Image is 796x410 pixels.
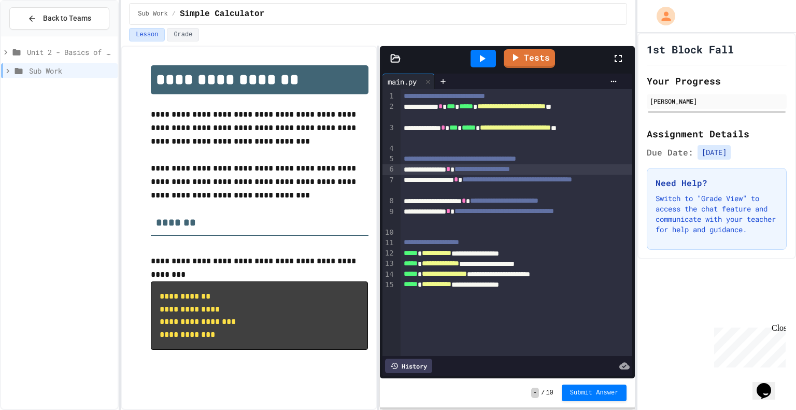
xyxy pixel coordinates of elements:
iframe: chat widget [710,323,786,367]
div: History [385,359,432,373]
span: [DATE] [698,145,731,160]
span: / [172,10,176,18]
span: Back to Teams [43,13,91,24]
div: 1 [382,91,395,102]
span: Unit 2 - Basics of Python [27,47,113,58]
span: Simple Calculator [180,8,264,20]
div: 9 [382,207,395,228]
div: main.py [382,76,422,87]
button: Submit Answer [562,385,627,401]
span: 10 [546,389,553,397]
div: 5 [382,154,395,164]
div: 11 [382,238,395,248]
div: 4 [382,144,395,154]
div: main.py [382,74,435,89]
button: Lesson [129,28,165,41]
div: 8 [382,196,395,206]
iframe: chat widget [752,369,786,400]
div: 7 [382,175,395,196]
div: 3 [382,123,395,144]
button: Grade [167,28,199,41]
a: Tests [504,49,555,68]
div: 10 [382,228,395,238]
span: / [541,389,545,397]
div: 13 [382,259,395,269]
span: Sub Work [138,10,168,18]
h2: Your Progress [647,74,787,88]
div: [PERSON_NAME] [650,96,784,106]
div: 6 [382,164,395,175]
span: - [531,388,539,398]
div: My Account [646,4,678,28]
span: Submit Answer [570,389,619,397]
div: Chat with us now!Close [4,4,72,66]
div: 2 [382,102,395,123]
span: Sub Work [29,65,113,76]
h2: Assignment Details [647,126,787,141]
button: Back to Teams [9,7,109,30]
div: 12 [382,248,395,259]
p: Switch to "Grade View" to access the chat feature and communicate with your teacher for help and ... [656,193,778,235]
h1: 1st Block Fall [647,42,734,56]
h3: Need Help? [656,177,778,189]
div: 14 [382,270,395,280]
span: Due Date: [647,146,693,159]
div: 15 [382,280,395,290]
